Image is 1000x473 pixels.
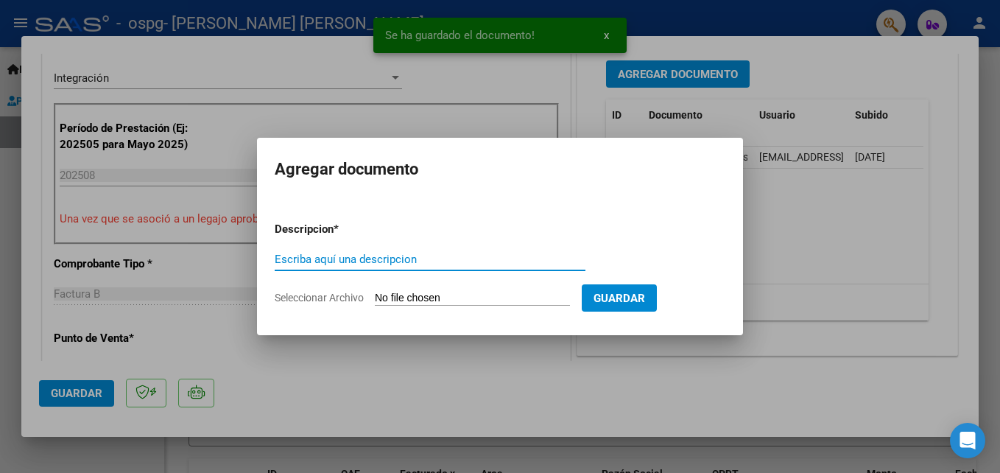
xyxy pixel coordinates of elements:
span: Guardar [594,292,645,305]
div: Open Intercom Messenger [950,423,985,458]
h2: Agregar documento [275,155,725,183]
span: Seleccionar Archivo [275,292,364,304]
p: Descripcion [275,221,410,238]
button: Guardar [582,284,657,312]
